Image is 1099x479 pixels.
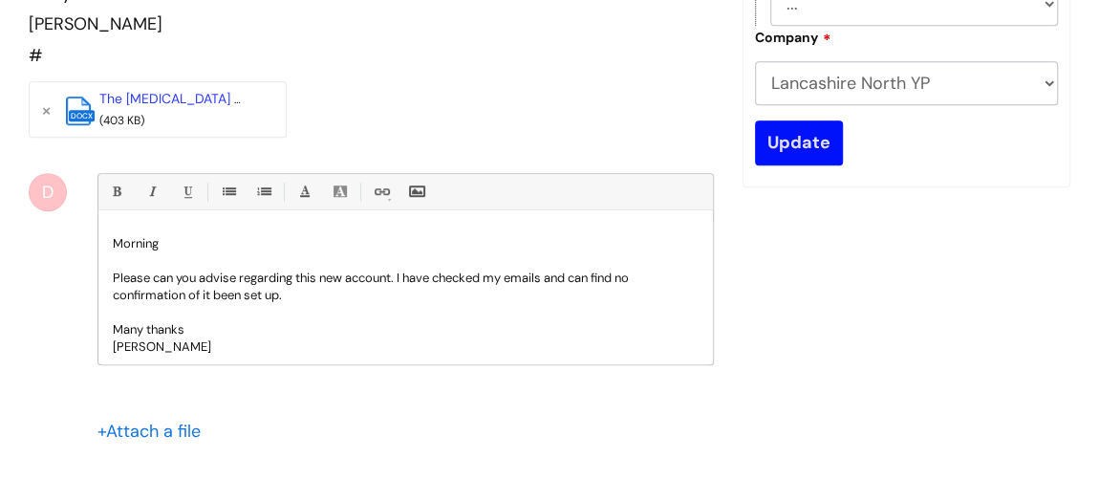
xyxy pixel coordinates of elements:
[104,180,128,204] a: Bold (Ctrl-B)
[328,180,352,204] a: Back Color
[113,338,699,356] p: [PERSON_NAME]
[755,27,831,46] label: Company
[113,321,699,338] p: Many thanks
[97,416,212,446] div: Attach a file
[404,180,428,204] a: Insert Image...
[292,180,316,204] a: Font Color
[29,173,67,211] div: D
[251,180,275,204] a: 1. Ordered List (Ctrl-Shift-8)
[99,111,252,132] div: (403 KB)
[97,420,106,443] span: +
[755,120,843,164] input: Update
[113,235,699,252] p: Morning
[29,9,714,39] div: [PERSON_NAME]
[140,180,163,204] a: Italic (Ctrl-I)
[369,180,393,204] a: Link
[69,110,95,121] span: docx
[216,180,240,204] a: • Unordered List (Ctrl-Shift-7)
[175,180,199,204] a: Underline(Ctrl-U)
[99,90,267,107] a: The [MEDICAL_DATA] Wor...
[113,270,699,304] p: Please can you advise regarding this new account. I have checked my emails and can find no confir...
